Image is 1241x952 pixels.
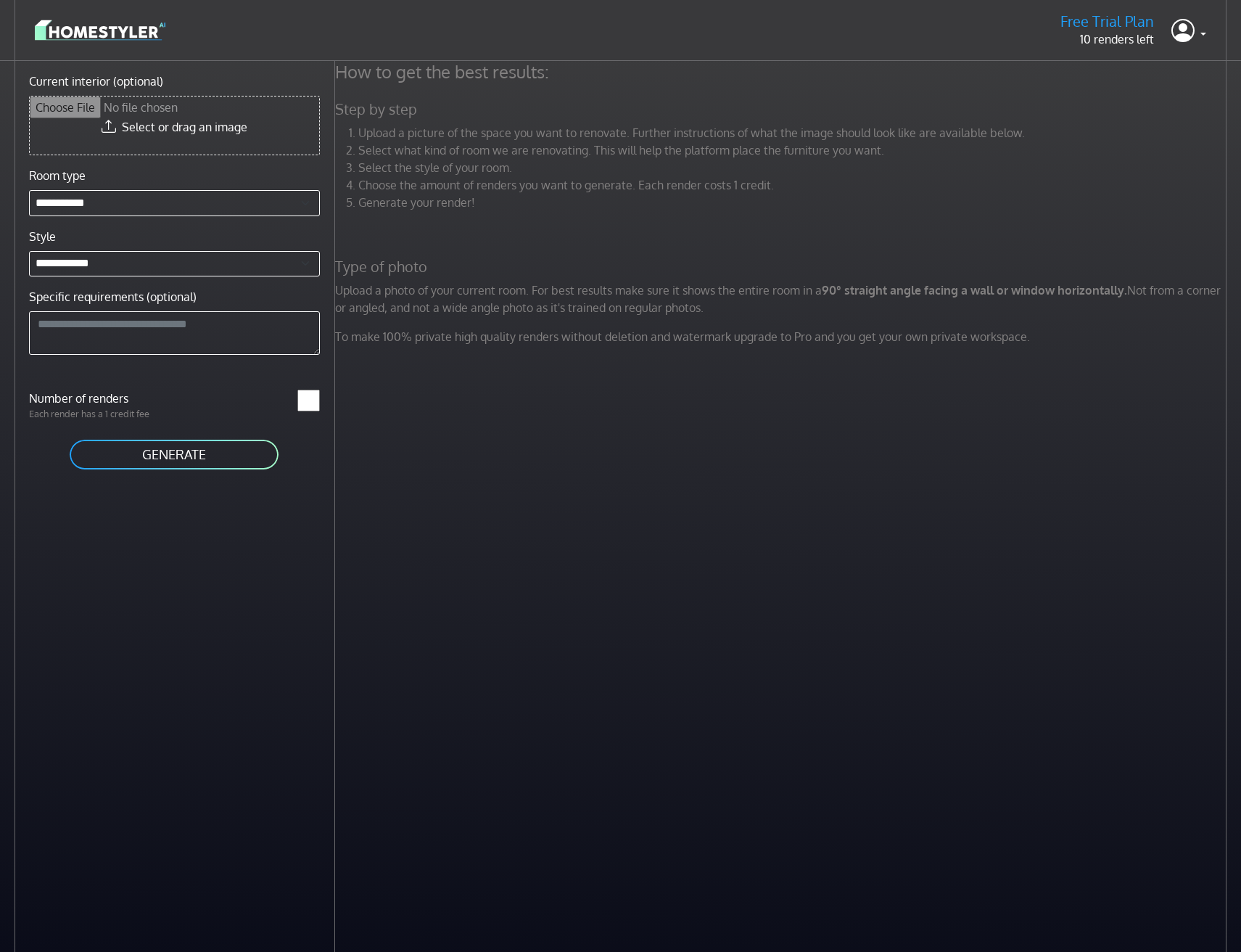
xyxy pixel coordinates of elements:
[20,407,174,421] p: Each render has a 1 credit fee
[358,194,1230,211] li: Generate your render!
[1060,12,1154,30] h5: Free Trial Plan
[29,73,163,90] label: Current interior (optional)
[358,176,1230,194] li: Choose the amount of renders you want to generate. Each render costs 1 credit.
[35,17,165,43] img: logo-3de290ba35641baa71223ecac5eacb59cb85b4c7fdf211dc9aaecaaee71ea2f8.svg
[326,282,1239,316] p: Upload a photo of your current room. For best results make sure it shows the entire room in a Not...
[822,283,1127,297] strong: 90° straight angle facing a wall or window horizontally.
[29,167,86,184] label: Room type
[326,258,1239,276] h5: Type of photo
[68,438,280,471] button: GENERATE
[1060,30,1154,48] p: 10 renders left
[326,100,1239,118] h5: Step by step
[326,61,1239,83] h4: How to get the best results:
[20,390,174,407] label: Number of renders
[29,288,197,305] label: Specific requirements (optional)
[358,159,1230,176] li: Select the style of your room.
[358,141,1230,159] li: Select what kind of room we are renovating. This will help the platform place the furniture you w...
[326,328,1239,345] p: To make 100% private high quality renders without deletion and watermark upgrade to Pro and you g...
[29,228,56,245] label: Style
[358,124,1230,141] li: Upload a picture of the space you want to renovate. Further instructions of what the image should...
